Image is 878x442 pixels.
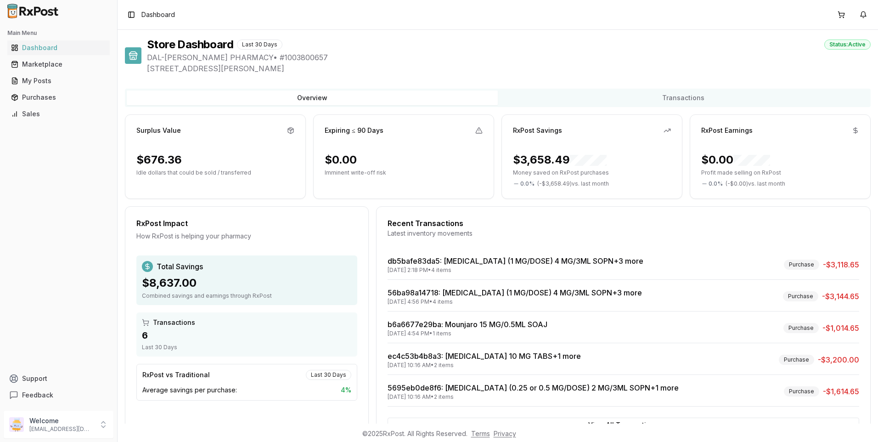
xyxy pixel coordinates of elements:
span: -$3,200.00 [818,354,859,365]
button: View All Transactions [388,418,859,432]
a: b6a6677e29ba: Mounjaro 15 MG/0.5ML SOAJ [388,320,547,329]
div: Last 30 Days [237,40,282,50]
div: Status: Active [824,40,871,50]
span: ( - $0.00 ) vs. last month [726,180,785,187]
div: $0.00 [701,153,770,167]
a: 56ba98a14718: [MEDICAL_DATA] (1 MG/DOSE) 4 MG/3ML SOPN+3 more [388,288,642,297]
div: Purchases [11,93,106,102]
button: My Posts [4,74,113,88]
div: $8,637.00 [142,276,352,290]
a: My Posts [7,73,110,89]
a: Marketplace [7,56,110,73]
span: 4 % [341,385,351,395]
div: Dashboard [11,43,106,52]
div: Last 30 Days [306,370,351,380]
div: RxPost Impact [136,218,357,229]
span: Average savings per purchase: [142,385,237,395]
span: 0.0 % [709,180,723,187]
span: -$1,014.65 [822,323,859,334]
span: ( - $3,658.49 ) vs. last month [537,180,609,187]
h1: Store Dashboard [147,37,233,52]
a: db5bafe83da5: [MEDICAL_DATA] (1 MG/DOSE) 4 MG/3ML SOPN+3 more [388,256,643,266]
div: How RxPost is helping your pharmacy [136,232,357,241]
span: [STREET_ADDRESS][PERSON_NAME] [147,63,871,74]
p: Welcome [29,416,93,425]
p: Money saved on RxPost purchases [513,169,671,176]
div: RxPost Savings [513,126,562,135]
div: 6 [142,329,352,342]
a: Sales [7,106,110,122]
div: Latest inventory movements [388,229,859,238]
p: [EMAIL_ADDRESS][DOMAIN_NAME] [29,425,93,433]
a: Purchases [7,89,110,106]
p: Imminent write-off risk [325,169,483,176]
span: DAL-[PERSON_NAME] PHARMACY • # 1003800657 [147,52,871,63]
div: $0.00 [325,153,357,167]
span: Total Savings [157,261,203,272]
nav: breadcrumb [141,10,175,19]
span: Dashboard [141,10,175,19]
div: My Posts [11,76,106,85]
div: Purchase [783,323,819,333]
span: Feedback [22,391,53,400]
a: Privacy [494,430,516,437]
p: Profit made selling on RxPost [701,169,859,176]
div: Purchase [784,386,819,397]
div: [DATE] 10:16 AM • 2 items [388,362,581,369]
p: Idle dollars that could be sold / transferred [136,169,294,176]
div: [DATE] 4:56 PM • 4 items [388,298,642,306]
a: 5695eb0de8f6: [MEDICAL_DATA] (0.25 or 0.5 MG/DOSE) 2 MG/3ML SOPN+1 more [388,383,679,392]
div: Expiring ≤ 90 Days [325,126,383,135]
button: Sales [4,107,113,121]
button: Feedback [4,387,113,403]
span: -$1,614.65 [823,386,859,397]
button: Support [4,370,113,387]
div: Purchase [783,291,818,301]
div: Purchase [784,260,819,270]
span: 0.0 % [520,180,535,187]
button: Transactions [498,91,869,105]
img: RxPost Logo [4,4,62,18]
div: Marketplace [11,60,106,69]
button: Dashboard [4,40,113,55]
a: Dashboard [7,40,110,56]
h2: Main Menu [7,29,110,37]
button: Overview [127,91,498,105]
a: Terms [471,430,490,437]
button: Purchases [4,90,113,105]
div: Last 30 Days [142,344,352,351]
div: Surplus Value [136,126,181,135]
div: Sales [11,109,106,119]
button: Marketplace [4,57,113,72]
div: [DATE] 2:18 PM • 4 items [388,266,643,274]
div: Recent Transactions [388,218,859,229]
div: RxPost vs Traditional [142,370,210,380]
div: Combined savings and earnings through RxPost [142,292,352,300]
div: RxPost Earnings [701,126,753,135]
span: -$3,118.65 [823,259,859,270]
div: $676.36 [136,153,182,167]
div: $3,658.49 [513,153,607,167]
span: Transactions [153,318,195,327]
a: ec4c53b4b8a3: [MEDICAL_DATA] 10 MG TABS+1 more [388,351,581,361]
div: [DATE] 10:16 AM • 2 items [388,393,679,401]
div: Purchase [779,355,814,365]
img: User avatar [9,417,24,432]
div: [DATE] 4:54 PM • 1 items [388,330,547,337]
span: -$3,144.65 [822,291,859,302]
